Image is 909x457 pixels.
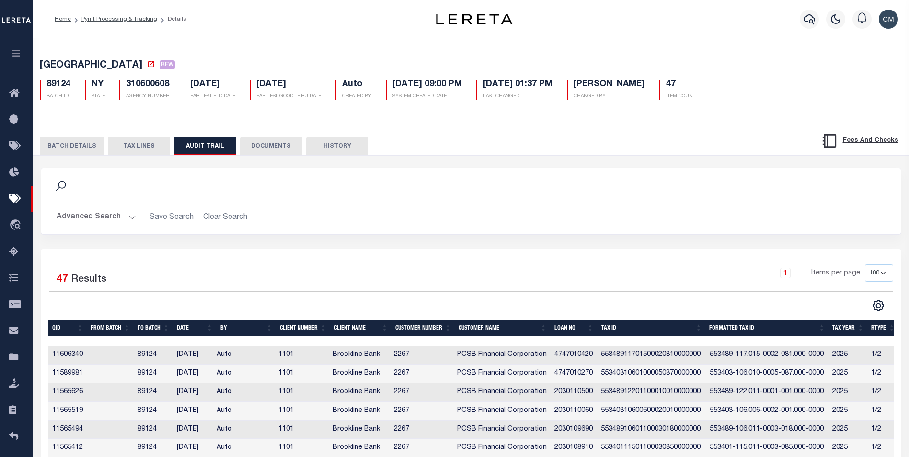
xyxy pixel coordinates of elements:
[329,383,390,402] td: Brookline Bank
[134,320,173,336] th: TO BATCH: activate to sort column ascending
[342,93,371,100] p: CREATED BY
[134,346,173,365] td: 89124
[706,402,829,421] td: 553403-106.006-0002-001.000-0000
[867,346,898,365] td: 1/2
[828,402,867,421] td: 2025
[453,402,551,421] td: PCSB Financial Corporation
[160,61,175,71] a: RFW
[173,383,213,402] td: [DATE]
[240,137,302,155] button: DOCUMENTS
[828,346,867,365] td: 2025
[867,421,898,439] td: 1/2
[57,274,68,285] span: 47
[46,80,70,90] h5: 89124
[329,402,390,421] td: Brookline Bank
[275,421,329,439] td: 1101
[46,93,70,100] p: BATCH ID
[87,320,134,336] th: FROM BATCH: activate to sort column ascending
[551,383,597,402] td: 2030110500
[706,365,829,383] td: 553403-106.010-0005-087.000-0000
[126,80,169,90] h5: 310600608
[174,137,236,155] button: AUDIT TRAIL
[551,346,597,365] td: 4747010420
[55,16,71,22] a: Home
[342,80,371,90] h5: Auto
[867,320,898,336] th: RTYPE: activate to sort column ascending
[390,365,453,383] td: 2267
[190,93,235,100] p: EARLIEST ELD DATE
[213,346,275,365] td: Auto
[574,80,645,90] h5: [PERSON_NAME]
[48,383,87,402] td: 11565626
[453,383,551,402] td: PCSB Financial Corporation
[71,272,106,287] label: Results
[134,402,173,421] td: 89124
[391,320,455,336] th: CUSTOMER NUMBER: activate to sort column ascending
[666,80,695,90] h5: 47
[48,365,87,383] td: 11589981
[780,268,791,278] a: 1
[48,320,87,336] th: QID: activate to sort column ascending
[551,421,597,439] td: 2030109690
[157,15,186,23] li: Details
[828,383,867,402] td: 2025
[392,93,462,100] p: SYSTEM CREATED DATE
[597,365,705,383] td: 55340310601000050870000000
[597,346,705,365] td: 55348911701500020810000000
[817,131,902,151] button: Fees And Checks
[706,383,829,402] td: 553489-122.011-0001-001.000-0000
[597,421,705,439] td: 55348910601100030180000000
[134,421,173,439] td: 89124
[48,421,87,439] td: 11565494
[173,402,213,421] td: [DATE]
[453,346,551,365] td: PCSB Financial Corporation
[706,346,829,365] td: 553489-117.015-0002-081.000-0000
[108,137,170,155] button: TAX LINES
[867,365,898,383] td: 1/2
[213,421,275,439] td: Auto
[329,421,390,439] td: Brookline Bank
[92,80,105,90] h5: NY
[9,219,24,232] i: travel_explore
[173,346,213,365] td: [DATE]
[306,137,368,155] button: HISTORY
[256,93,321,100] p: EARLIEST GOOD THRU DATE
[828,421,867,439] td: 2025
[190,80,235,90] h5: [DATE]
[256,80,321,90] h5: [DATE]
[390,421,453,439] td: 2267
[40,61,142,70] span: [GEOGRAPHIC_DATA]
[217,320,276,336] th: BY: activate to sort column ascending
[828,320,867,336] th: TAX YEAR: activate to sort column ascending
[551,402,597,421] td: 2030110060
[160,60,175,69] span: RFW
[666,93,695,100] p: ITEM COUNT
[213,383,275,402] td: Auto
[329,365,390,383] td: Brookline Bank
[453,365,551,383] td: PCSB Financial Corporation
[390,402,453,421] td: 2267
[275,402,329,421] td: 1101
[706,421,829,439] td: 553489-106.011-0003-018.000-0000
[126,93,169,100] p: AGENCY NUMBER
[48,346,87,365] td: 11606340
[392,80,462,90] h5: [DATE] 09:00 PM
[436,14,513,24] img: logo-dark.svg
[597,402,705,421] td: 55340310600600020010000000
[879,10,898,29] img: svg+xml;base64,PHN2ZyB4bWxucz0iaHR0cDovL3d3dy53My5vcmcvMjAwMC9zdmciIHBvaW50ZXItZXZlbnRzPSJub25lIi...
[597,383,705,402] td: 55348912201100010010000000
[275,365,329,383] td: 1101
[213,365,275,383] td: Auto
[390,383,453,402] td: 2267
[574,93,645,100] p: CHANGED BY
[48,402,87,421] td: 11565519
[551,320,598,336] th: LOAN NO: activate to sort column ascending
[173,421,213,439] td: [DATE]
[276,320,330,336] th: CLIENT NUMBER: activate to sort column ascending
[81,16,157,22] a: Pymt Processing & Tracking
[213,402,275,421] td: Auto
[598,320,706,336] th: TAX ID: activate to sort column ascending
[828,365,867,383] td: 2025
[92,93,105,100] p: STATE
[173,320,217,336] th: DATE: activate to sort column ascending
